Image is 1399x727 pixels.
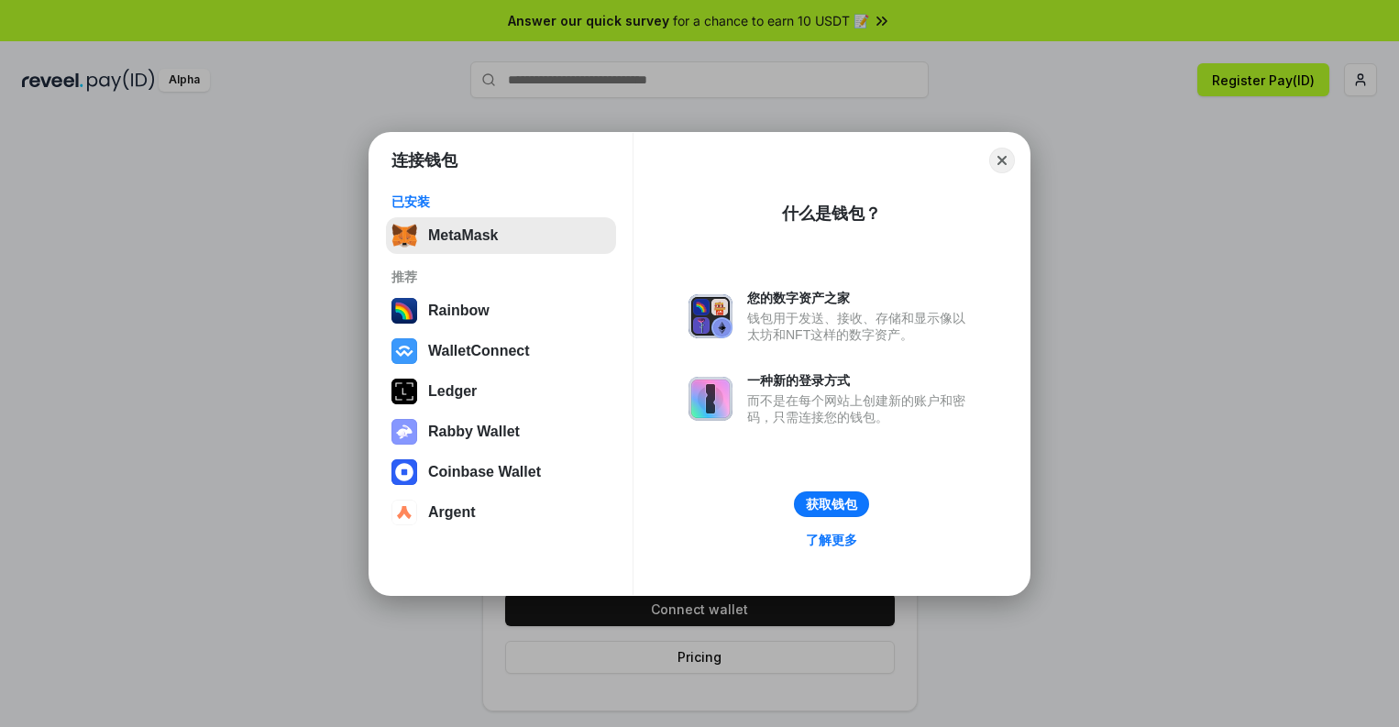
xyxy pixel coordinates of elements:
button: WalletConnect [386,333,616,369]
div: 了解更多 [806,532,857,548]
img: svg+xml,%3Csvg%20xmlns%3D%22http%3A%2F%2Fwww.w3.org%2F2000%2Fsvg%22%20width%3D%2228%22%20height%3... [391,379,417,404]
div: 钱包用于发送、接收、存储和显示像以太坊和NFT这样的数字资产。 [747,310,975,343]
div: 推荐 [391,269,611,285]
button: MetaMask [386,217,616,254]
div: Rainbow [428,303,490,319]
img: svg+xml,%3Csvg%20width%3D%2228%22%20height%3D%2228%22%20viewBox%3D%220%200%2028%2028%22%20fill%3D... [391,338,417,364]
div: 而不是在每个网站上创建新的账户和密码，只需连接您的钱包。 [747,392,975,425]
button: Rainbow [386,292,616,329]
div: 一种新的登录方式 [747,372,975,389]
div: Coinbase Wallet [428,464,541,480]
div: Rabby Wallet [428,424,520,440]
img: svg+xml,%3Csvg%20xmlns%3D%22http%3A%2F%2Fwww.w3.org%2F2000%2Fsvg%22%20fill%3D%22none%22%20viewBox... [688,294,733,338]
img: svg+xml,%3Csvg%20fill%3D%22none%22%20height%3D%2233%22%20viewBox%3D%220%200%2035%2033%22%20width%... [391,223,417,248]
button: Ledger [386,373,616,410]
div: 已安装 [391,193,611,210]
button: Argent [386,494,616,531]
a: 了解更多 [795,528,868,552]
div: 什么是钱包？ [782,203,881,225]
h1: 连接钱包 [391,149,457,171]
img: svg+xml,%3Csvg%20width%3D%22120%22%20height%3D%22120%22%20viewBox%3D%220%200%20120%20120%22%20fil... [391,298,417,324]
div: Ledger [428,383,477,400]
button: Coinbase Wallet [386,454,616,490]
div: MetaMask [428,227,498,244]
div: 您的数字资产之家 [747,290,975,306]
img: svg+xml,%3Csvg%20width%3D%2228%22%20height%3D%2228%22%20viewBox%3D%220%200%2028%2028%22%20fill%3D... [391,459,417,485]
div: 获取钱包 [806,496,857,512]
img: svg+xml,%3Csvg%20xmlns%3D%22http%3A%2F%2Fwww.w3.org%2F2000%2Fsvg%22%20fill%3D%22none%22%20viewBox... [688,377,733,421]
button: 获取钱包 [794,491,869,517]
button: Rabby Wallet [386,413,616,450]
button: Close [989,148,1015,173]
img: svg+xml,%3Csvg%20width%3D%2228%22%20height%3D%2228%22%20viewBox%3D%220%200%2028%2028%22%20fill%3D... [391,500,417,525]
img: svg+xml,%3Csvg%20xmlns%3D%22http%3A%2F%2Fwww.w3.org%2F2000%2Fsvg%22%20fill%3D%22none%22%20viewBox... [391,419,417,445]
div: Argent [428,504,476,521]
div: WalletConnect [428,343,530,359]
